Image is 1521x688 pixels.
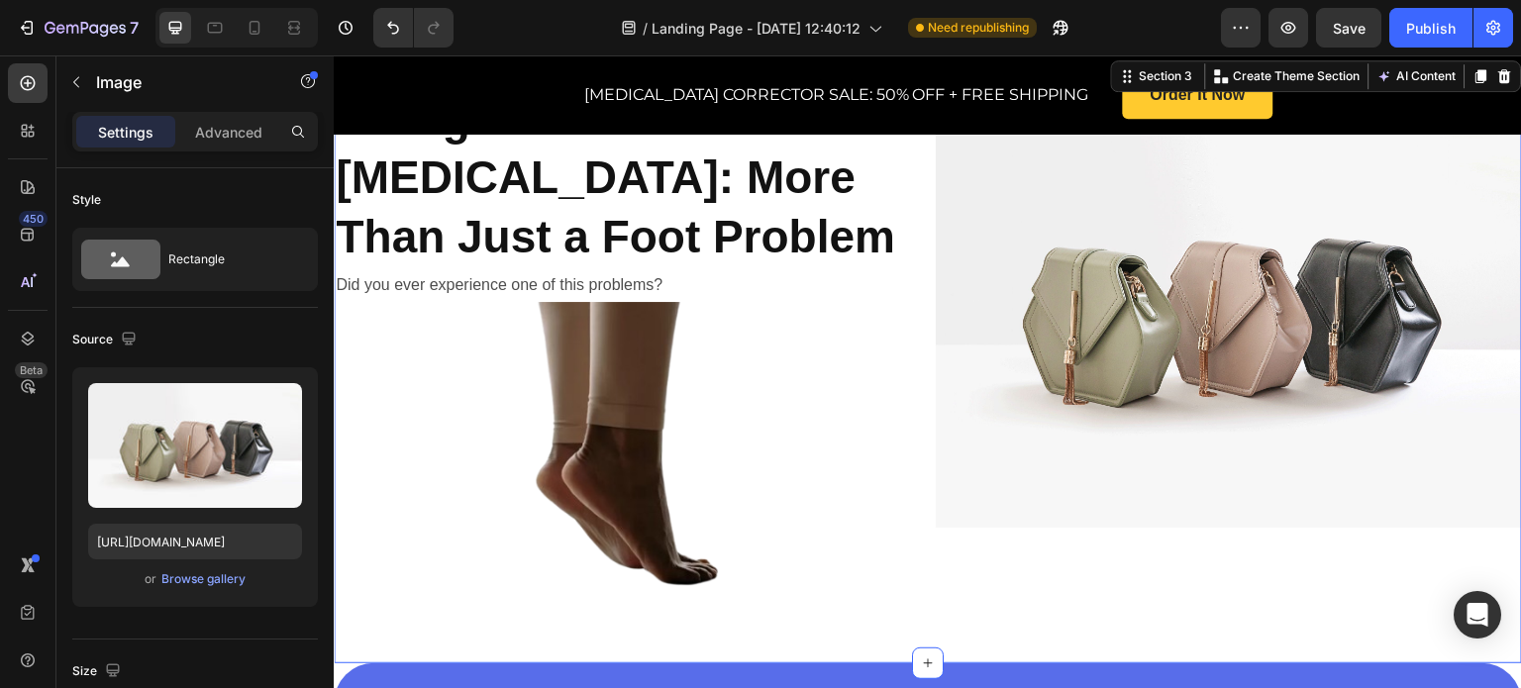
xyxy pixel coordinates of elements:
[15,362,48,378] div: Beta
[72,327,141,353] div: Source
[652,18,861,39] span: Landing Page - [DATE] 12:40:12
[195,122,262,143] p: Advanced
[8,8,148,48] button: 7
[160,569,247,589] button: Browse gallery
[1389,8,1472,48] button: Publish
[72,658,125,685] div: Size
[373,8,454,48] div: Undo/Redo
[88,524,302,559] input: https://example.com/image.jpg
[1454,591,1501,639] div: Open Intercom Messenger
[602,33,1188,472] img: image_demo.jpg
[802,12,863,30] div: Section 3
[1040,9,1127,33] button: AI Content
[643,18,648,39] span: /
[72,191,101,209] div: Style
[145,567,156,591] span: or
[161,570,246,588] div: Browse gallery
[98,122,153,143] p: Settings
[1406,18,1456,39] div: Publish
[130,16,139,40] p: 7
[168,237,289,282] div: Rectangle
[19,211,48,227] div: 450
[1333,20,1366,37] span: Save
[928,19,1029,37] span: Need republishing
[96,70,264,94] p: Image
[1316,8,1381,48] button: Save
[88,383,302,508] img: preview-image
[334,55,1521,688] iframe: Design area
[900,12,1027,30] p: Create Theme Section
